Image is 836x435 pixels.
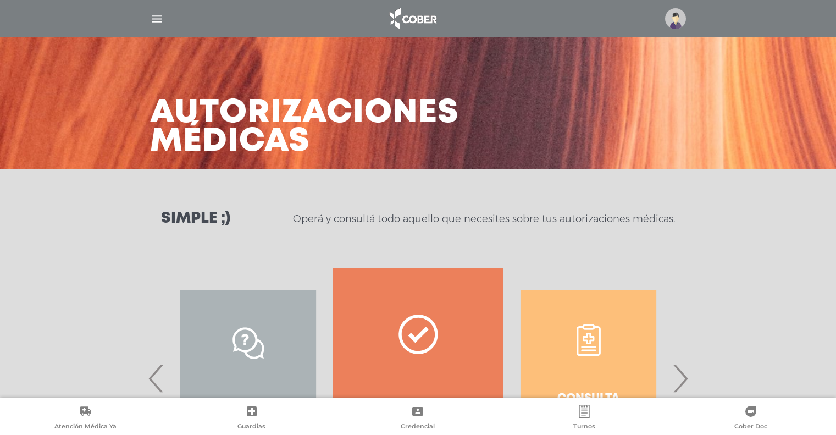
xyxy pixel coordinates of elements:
span: Previous [146,349,167,408]
img: logo_cober_home-white.png [384,5,441,32]
a: Atención Médica Ya [2,405,169,433]
a: Credencial [335,405,501,433]
span: Next [669,349,691,408]
img: profile-placeholder.svg [665,8,686,29]
a: Cober Doc [667,405,834,433]
span: Guardias [237,422,265,432]
span: Cober Doc [734,422,767,432]
span: Atención Médica Ya [54,422,117,432]
a: Guardias [169,405,335,433]
h3: Autorizaciones médicas [150,99,459,156]
span: Turnos [573,422,595,432]
p: Operá y consultá todo aquello que necesites sobre tus autorizaciones médicas. [293,212,675,225]
img: Cober_menu-lines-white.svg [150,12,164,26]
h3: Simple ;) [161,211,230,227]
a: Turnos [501,405,668,433]
span: Credencial [401,422,435,432]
